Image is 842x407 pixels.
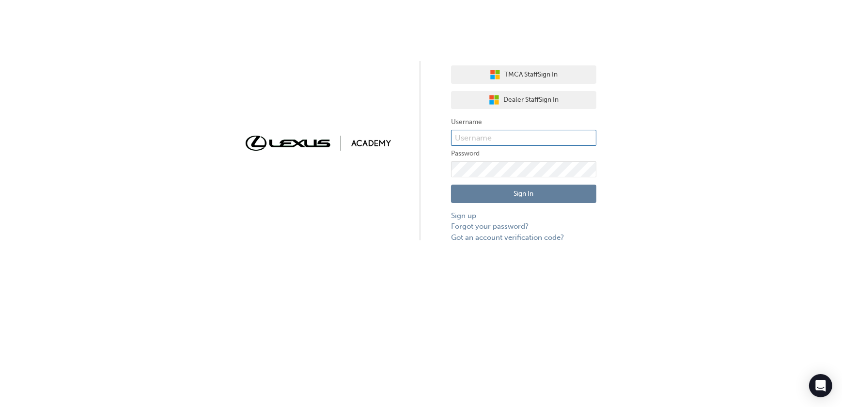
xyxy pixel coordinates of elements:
img: Trak [246,136,391,151]
button: Sign In [451,185,596,203]
span: Dealer Staff Sign In [503,94,559,106]
div: Open Intercom Messenger [809,374,832,397]
a: Got an account verification code? [451,232,596,243]
button: Dealer StaffSign In [451,91,596,110]
a: Forgot your password? [451,221,596,232]
label: Username [451,116,596,128]
a: Sign up [451,210,596,221]
label: Password [451,148,596,159]
button: TMCA StaffSign In [451,65,596,84]
input: Username [451,130,596,146]
span: TMCA Staff Sign In [504,69,558,80]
